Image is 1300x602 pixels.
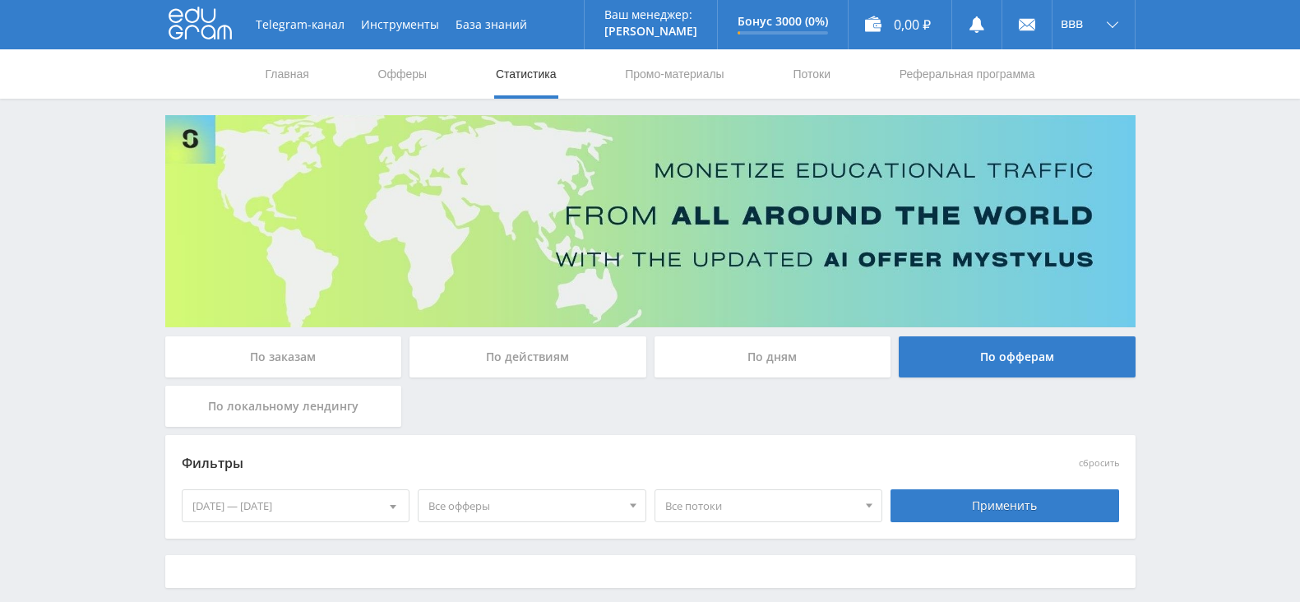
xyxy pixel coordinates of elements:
[655,336,891,377] div: По дням
[738,15,828,28] p: Бонус 3000 (0%)
[604,8,697,21] p: Ваш менеджер:
[165,386,402,427] div: По локальному лендингу
[494,49,558,99] a: Статистика
[898,49,1037,99] a: Реферальная программа
[182,451,883,476] div: Фильтры
[1061,16,1083,30] span: ввв
[377,49,429,99] a: Офферы
[623,49,725,99] a: Промо-материалы
[409,336,646,377] div: По действиям
[891,489,1119,522] div: Применить
[165,115,1136,327] img: Banner
[183,490,409,521] div: [DATE] — [DATE]
[791,49,832,99] a: Потоки
[264,49,311,99] a: Главная
[899,336,1136,377] div: По офферам
[665,490,858,521] span: Все потоки
[165,336,402,377] div: По заказам
[428,490,621,521] span: Все офферы
[1079,458,1119,469] button: сбросить
[604,25,697,38] p: [PERSON_NAME]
